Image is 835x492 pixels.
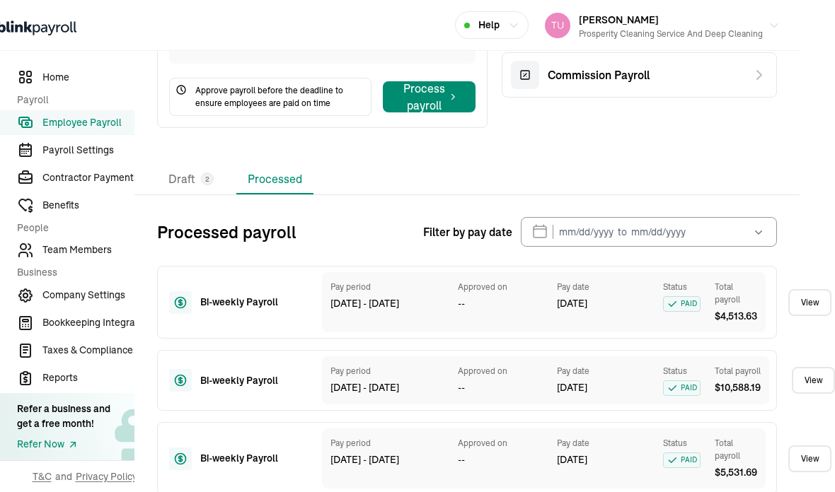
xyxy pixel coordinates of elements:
div: -- [458,380,543,395]
div: Pay period [330,281,444,293]
li: Processed [236,165,313,194]
button: Process payroll [383,81,476,112]
span: Business [17,265,161,280]
button: [PERSON_NAME]Prosperity Cleaning Service and Deep Cleaning [539,8,785,43]
span: Payroll [17,93,161,107]
div: Bi-weekly Payroll [200,451,299,466]
span: Company Settings [42,288,169,303]
a: View [792,367,835,394]
div: [DATE] [557,380,649,395]
span: Commission Payroll [548,66,650,83]
h2: Processed payroll [157,221,423,243]
li: Draft [157,165,225,194]
div: Status [663,437,701,450]
div: [DATE] - [DATE] [330,296,444,311]
div: Total payroll [715,437,757,462]
iframe: Chat Widget [764,424,835,492]
div: -- [458,452,543,467]
span: Help [478,18,500,33]
button: Help [455,11,529,39]
span: T&C [33,469,52,484]
span: $ 4,513.63 [715,309,757,324]
div: [DATE] - [DATE] [330,452,444,467]
span: Taxes & Compliance [42,343,169,358]
div: Total payroll [715,365,761,377]
span: Filter by pay date [423,223,512,240]
span: $ 10,588.19 [715,380,761,395]
div: [DATE] [557,452,649,467]
a: View [788,289,831,316]
div: -- [458,296,543,311]
input: mm/dd/yyyy to mm/dd/yyyy [521,217,777,247]
div: Total payroll [715,281,757,306]
div: Bi-weekly Payroll [200,295,299,310]
span: PAID [663,452,701,468]
span: $ 5,531.69 [715,465,757,480]
div: [DATE] [557,296,649,311]
div: Pay date [557,437,649,450]
span: [PERSON_NAME] [579,13,659,26]
a: Refer Now [17,437,110,452]
div: Pay period [330,437,444,450]
div: Status [663,281,701,293]
div: Pay period [330,365,444,377]
div: Approved on [458,437,543,450]
span: Home [42,70,169,85]
span: Team Members [42,242,169,257]
span: PAID [663,296,701,312]
div: [DATE] - [DATE] [330,380,444,395]
span: 2 [205,174,209,184]
span: PAID [663,380,701,396]
div: Refer a business and get a free month! [17,402,110,431]
span: Payroll Settings [42,143,169,158]
span: People [17,221,161,235]
span: Reports [42,370,169,385]
div: Status [663,365,701,377]
div: Prosperity Cleaning Service and Deep Cleaning [579,28,763,40]
div: Approved on [458,365,543,377]
span: Employee Payroll [42,115,169,130]
div: Process payroll [400,80,459,114]
span: Benefits [42,198,169,213]
div: Pay date [557,365,649,377]
span: Contractor Payments [42,170,169,185]
span: Bookkeeping Integration [42,315,169,330]
div: Bi-weekly Payroll [200,373,299,388]
span: Privacy Policy [76,469,137,484]
div: Pay date [557,281,649,293]
div: Approved on [458,281,543,293]
span: Approve payroll before the deadline to ensure employees are paid on time [195,84,365,110]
